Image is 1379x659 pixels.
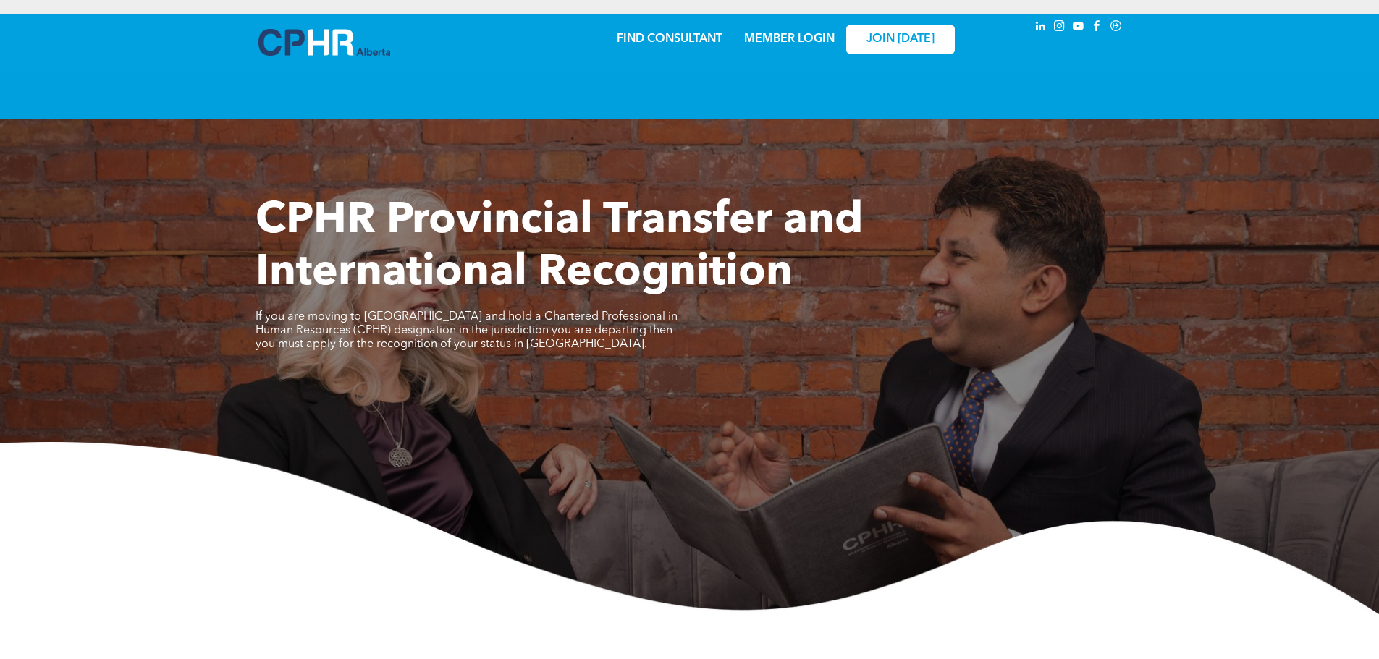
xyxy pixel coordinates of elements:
span: JOIN [DATE] [866,33,935,46]
a: MEMBER LOGIN [744,33,835,45]
a: linkedin [1033,18,1049,38]
span: CPHR Provincial Transfer and International Recognition [256,200,863,295]
a: youtube [1071,18,1087,38]
img: A blue and white logo for cp alberta [258,29,390,56]
a: facebook [1089,18,1105,38]
a: JOIN [DATE] [846,25,955,54]
a: FIND CONSULTANT [617,33,722,45]
a: Social network [1108,18,1124,38]
span: If you are moving to [GEOGRAPHIC_DATA] and hold a Chartered Professional in Human Resources (CPHR... [256,311,678,350]
a: instagram [1052,18,1068,38]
